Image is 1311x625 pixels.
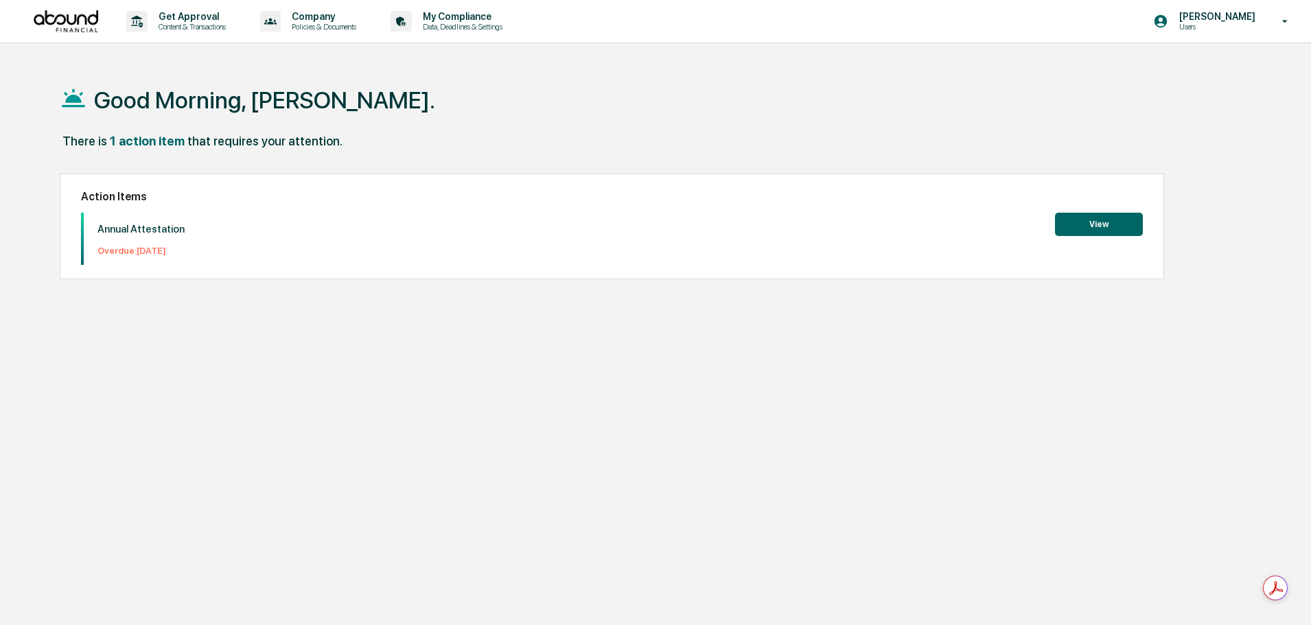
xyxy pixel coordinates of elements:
[1168,11,1262,22] p: [PERSON_NAME]
[1055,217,1143,230] a: View
[148,11,233,22] p: Get Approval
[81,190,1143,203] h2: Action Items
[110,134,185,148] div: 1 action item
[33,6,99,36] img: logo
[97,223,185,235] p: Annual Attestation
[1168,22,1262,32] p: Users
[97,246,185,256] p: Overdue: [DATE]
[187,134,343,148] div: that requires your attention.
[412,11,509,22] p: My Compliance
[281,11,363,22] p: Company
[1055,213,1143,236] button: View
[148,22,233,32] p: Content & Transactions
[281,22,363,32] p: Policies & Documents
[412,22,509,32] p: Data, Deadlines & Settings
[62,134,107,148] div: There is
[94,86,435,114] h1: Good Morning, [PERSON_NAME].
